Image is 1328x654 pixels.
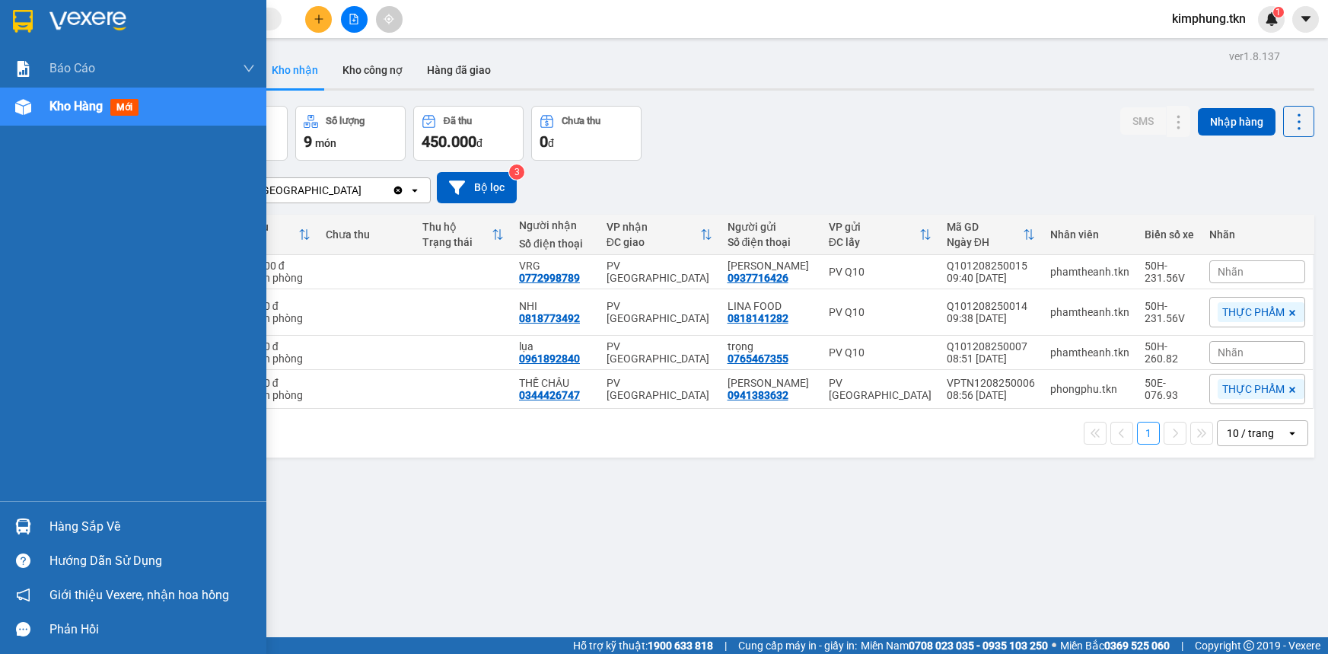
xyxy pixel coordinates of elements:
div: PV [GEOGRAPHIC_DATA] [607,377,712,401]
button: Số lượng9món [295,106,406,161]
span: kimphung.tkn [1160,9,1258,28]
span: Miền Bắc [1060,637,1170,654]
div: 50H-231.56V [1145,300,1194,324]
div: 30.000 đ [237,340,311,353]
div: Tại văn phòng [237,272,311,284]
span: | [725,637,727,654]
button: Chưa thu0đ [531,106,642,161]
div: Đã thu [444,116,472,126]
div: 09:40 [DATE] [947,272,1035,284]
div: 0937716426 [728,272,788,284]
div: LINA FOOD [728,300,814,312]
span: notification [16,588,30,602]
div: VRG [519,260,591,272]
div: Trạng thái [422,236,492,248]
div: Đã thu [237,221,299,233]
div: VP nhận [607,221,700,233]
div: THẾ CHÂU [519,377,591,389]
div: lụa [519,340,591,353]
span: Hỗ trợ kỹ thuật: [573,637,713,654]
span: Báo cáo [49,59,95,78]
span: 9 [304,132,312,151]
div: HTTT [237,236,299,248]
div: 50E-076.93 [1145,377,1194,401]
th: Toggle SortBy [415,215,511,255]
button: Đã thu450.000đ [413,106,524,161]
div: PV [GEOGRAPHIC_DATA] [607,300,712,324]
div: ĐC giao [607,236,700,248]
span: caret-down [1299,12,1313,26]
div: phamtheanh.tkn [1050,346,1129,359]
div: 08:56 [DATE] [947,389,1035,401]
span: aim [384,14,394,24]
div: Người nhận [519,219,591,231]
div: Tại văn phòng [237,353,311,365]
span: đ [476,137,482,149]
span: ⚪️ [1052,643,1056,649]
div: ĐC lấy [829,236,919,248]
div: Số điện thoại [519,238,591,250]
div: Số điện thoại [728,236,814,248]
span: down [243,62,255,75]
svg: Clear value [392,184,404,196]
div: 0818773492 [519,312,580,324]
svg: open [1286,427,1298,439]
div: VP gửi [829,221,919,233]
strong: 0369 525 060 [1104,640,1170,652]
button: SMS [1120,107,1166,135]
div: NGỌC BÍCH [728,377,814,389]
th: Toggle SortBy [821,215,939,255]
sup: 3 [509,164,524,180]
span: Miền Nam [861,637,1048,654]
span: message [16,622,30,636]
div: phongphu.tkn [1050,383,1129,395]
img: warehouse-icon [15,99,31,115]
img: logo-vxr [13,10,33,33]
div: 30.000 đ [237,300,311,312]
div: 09:38 [DATE] [947,312,1035,324]
span: Giới thiệu Vexere, nhận hoa hồng [49,585,229,605]
div: PV Q10 [829,266,932,278]
span: đ [548,137,554,149]
span: 450.000 [422,132,476,151]
div: PV Q10 [829,346,932,359]
button: plus [305,6,332,33]
img: icon-new-feature [1265,12,1279,26]
input: Selected PV Phước Đông. [363,183,365,198]
strong: 0708 023 035 - 0935 103 250 [909,640,1048,652]
span: question-circle [16,554,30,568]
span: Nhãn [1218,266,1244,278]
button: caret-down [1292,6,1319,33]
span: 1 [1275,7,1281,18]
div: PV Q10 [829,306,932,318]
div: Hướng dẫn sử dụng [49,550,255,573]
button: Hàng đã giao [415,52,503,88]
div: Người gửi [728,221,814,233]
div: Chưa thu [326,228,407,241]
div: trọng [728,340,814,353]
button: 1 [1137,422,1160,445]
div: Chưa thu [562,116,600,126]
span: mới [110,99,139,116]
span: Cung cấp máy in - giấy in: [738,637,857,654]
div: C HÂN [728,260,814,272]
div: Hàng sắp về [49,515,255,538]
div: Mã GD [947,221,1023,233]
button: Kho nhận [260,52,330,88]
th: Toggle SortBy [939,215,1043,255]
div: Q101208250007 [947,340,1035,353]
div: 0765467355 [728,353,788,365]
div: NHI [519,300,591,312]
div: Nhân viên [1050,228,1129,241]
th: Toggle SortBy [599,215,720,255]
div: 50H-231.56V [1145,260,1194,284]
span: THỰC PHẨM [1222,305,1285,319]
div: 10 / trang [1227,426,1274,441]
th: Toggle SortBy [229,215,319,255]
span: Kho hàng [49,99,103,113]
div: Q101208250014 [947,300,1035,312]
button: Nhập hàng [1198,108,1275,136]
div: Tại văn phòng [237,312,311,324]
div: 40.000 đ [237,377,311,389]
div: 50H-260.82 [1145,340,1194,365]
